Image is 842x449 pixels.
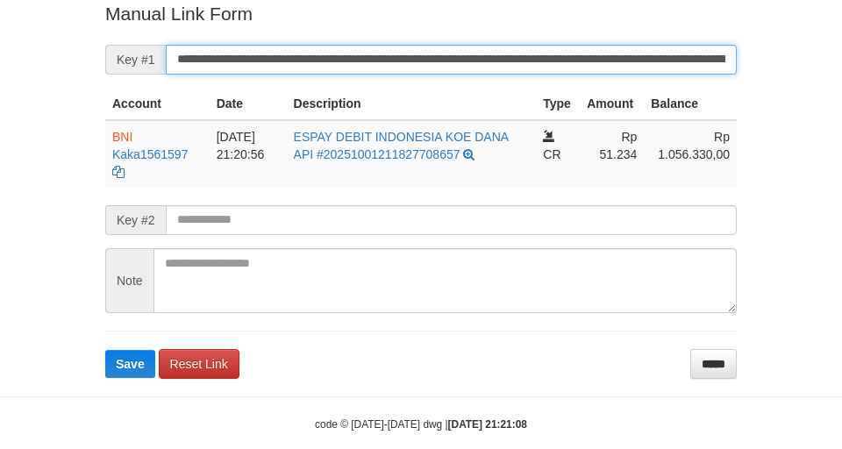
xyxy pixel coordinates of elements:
[294,130,509,161] a: ESPAY DEBIT INDONESIA KOE DANA API #20251001211827708657
[105,1,737,26] p: Manual Link Form
[448,418,527,431] strong: [DATE] 21:21:08
[210,88,287,120] th: Date
[105,248,153,313] span: Note
[112,147,188,161] a: Kaka1561597
[116,357,145,371] span: Save
[536,88,580,120] th: Type
[105,45,166,75] span: Key #1
[210,120,287,188] td: [DATE] 21:20:56
[644,88,737,120] th: Balance
[543,147,560,161] span: CR
[112,130,132,144] span: BNI
[644,120,737,188] td: Rp 1.056.330,00
[105,88,210,120] th: Account
[580,120,644,188] td: Rp 51.234
[170,357,228,371] span: Reset Link
[105,350,155,378] button: Save
[159,349,239,379] a: Reset Link
[580,88,644,120] th: Amount
[287,88,537,120] th: Description
[315,418,527,431] small: code © [DATE]-[DATE] dwg |
[105,205,166,235] span: Key #2
[112,165,125,179] a: Copy Kaka1561597 to clipboard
